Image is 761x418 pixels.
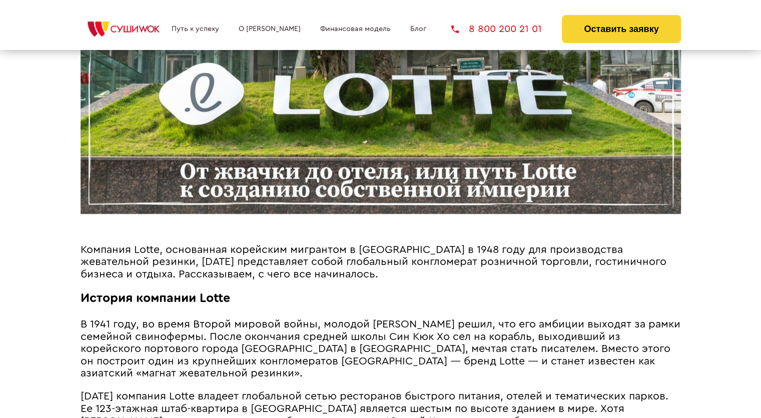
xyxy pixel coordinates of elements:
[410,25,426,33] a: Блог
[81,292,230,304] span: История компании Lotte
[81,244,666,279] span: Компания Lotte, основанная корейским мигрантом в [GEOGRAPHIC_DATA] в 1948 году для производства ж...
[451,24,542,34] a: 8 800 200 21 01
[320,25,391,33] a: Финансовая модель
[81,319,680,378] span: В 1941 году, во время Второй мировой войны, молодой [PERSON_NAME] решил, что его амбиции выходят ...
[469,24,542,34] span: 8 800 200 21 01
[562,15,680,43] button: Оставить заявку
[239,25,301,33] a: О [PERSON_NAME]
[172,25,219,33] a: Путь к успеху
